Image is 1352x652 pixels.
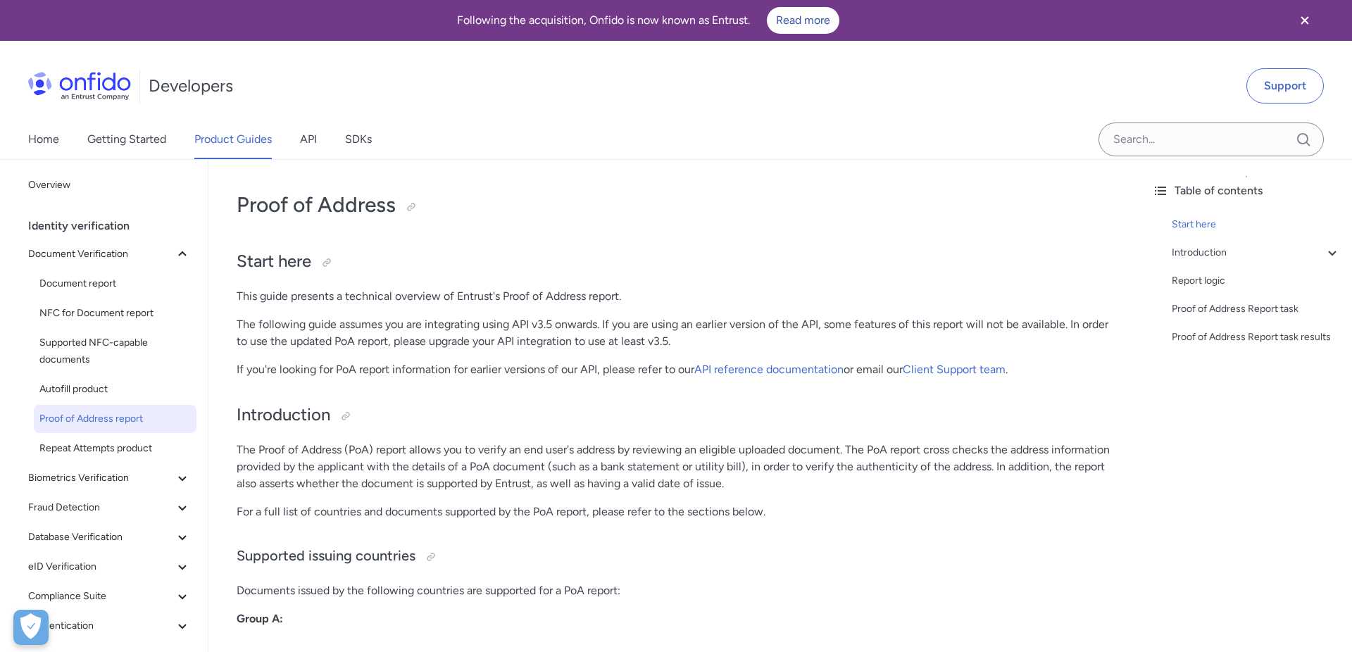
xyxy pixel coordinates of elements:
[23,523,196,551] button: Database Verification
[28,558,174,575] span: eID Verification
[13,610,49,645] div: Cookie Preferences
[1172,272,1341,289] a: Report logic
[237,582,1113,599] p: Documents issued by the following countries are supported for a PoA report:
[237,503,1113,520] p: For a full list of countries and documents supported by the PoA report, please refer to the secti...
[28,529,174,546] span: Database Verification
[23,494,196,522] button: Fraud Detection
[300,120,317,159] a: API
[39,381,191,398] span: Autofill product
[34,434,196,463] a: Repeat Attempts product
[28,72,131,100] img: Onfido Logo
[13,610,49,645] button: Open Preferences
[237,441,1113,492] p: The Proof of Address (PoA) report allows you to verify an end user's address by reviewing an elig...
[1172,244,1341,261] a: Introduction
[237,191,1113,219] h1: Proof of Address
[23,240,196,268] button: Document Verification
[39,275,191,292] span: Document report
[34,270,196,298] a: Document report
[1172,301,1341,318] a: Proof of Address Report task
[1172,216,1341,233] a: Start here
[237,403,1113,427] h2: Introduction
[28,470,174,487] span: Biometrics Verification
[39,334,191,368] span: Supported NFC-capable documents
[23,553,196,581] button: eID Verification
[34,405,196,433] a: Proof of Address report
[1152,182,1341,199] div: Table of contents
[237,316,1113,350] p: The following guide assumes you are integrating using API v3.5 onwards. If you are using an earli...
[39,410,191,427] span: Proof of Address report
[237,546,1113,568] h3: Supported issuing countries
[28,617,174,634] span: Authentication
[23,171,196,199] a: Overview
[237,612,283,625] strong: Group A:
[1172,329,1341,346] a: Proof of Address Report task results
[17,7,1279,34] div: Following the acquisition, Onfido is now known as Entrust.
[903,363,1006,376] a: Client Support team
[39,305,191,322] span: NFC for Document report
[34,299,196,327] a: NFC for Document report
[39,440,191,457] span: Repeat Attempts product
[28,177,191,194] span: Overview
[237,361,1113,378] p: If you're looking for PoA report information for earlier versions of our API, please refer to our...
[694,363,844,376] a: API reference documentation
[34,329,196,374] a: Supported NFC-capable documents
[767,7,839,34] a: Read more
[1098,123,1324,156] input: Onfido search input field
[1246,68,1324,104] a: Support
[23,612,196,640] button: Authentication
[28,120,59,159] a: Home
[34,375,196,403] a: Autofill product
[237,250,1113,274] h2: Start here
[1296,12,1313,29] svg: Close banner
[28,212,202,240] div: Identity verification
[28,499,174,516] span: Fraud Detection
[87,120,166,159] a: Getting Started
[1279,3,1331,38] button: Close banner
[23,464,196,492] button: Biometrics Verification
[237,288,1113,305] p: This guide presents a technical overview of Entrust's Proof of Address report.
[194,120,272,159] a: Product Guides
[345,120,372,159] a: SDKs
[149,75,233,97] h1: Developers
[28,246,174,263] span: Document Verification
[28,588,174,605] span: Compliance Suite
[23,582,196,610] button: Compliance Suite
